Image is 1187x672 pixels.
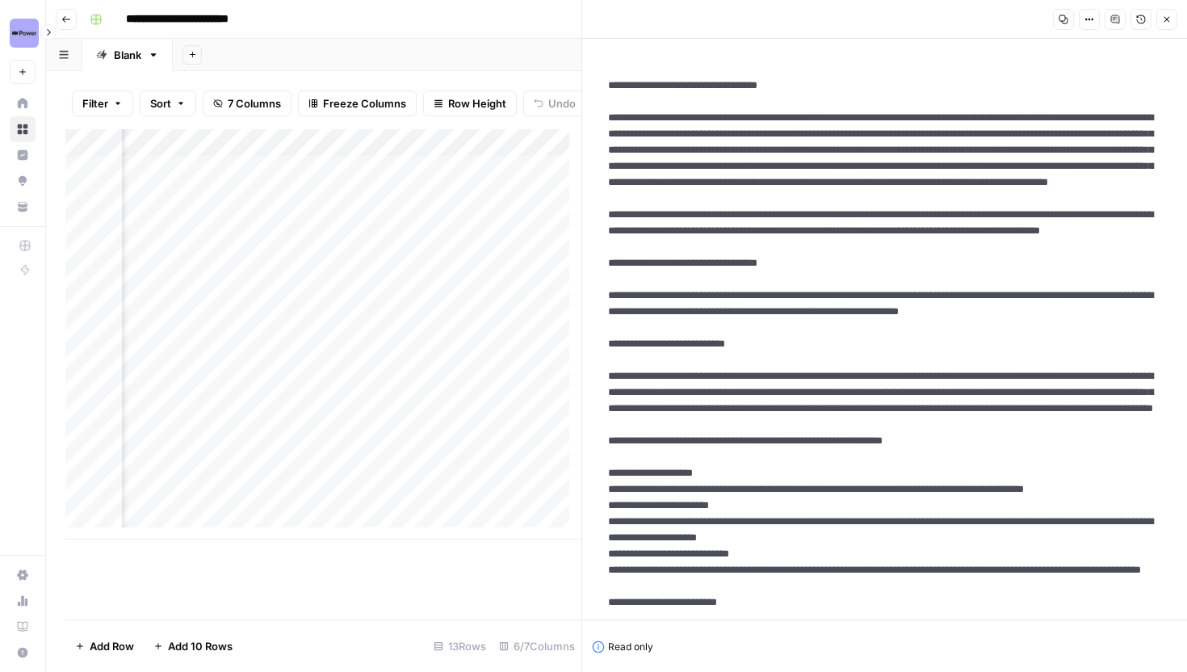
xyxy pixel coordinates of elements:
[448,95,506,111] span: Row Height
[140,90,196,116] button: Sort
[10,640,36,666] button: Help + Support
[427,633,493,659] div: 13 Rows
[72,90,133,116] button: Filter
[203,90,292,116] button: 7 Columns
[523,90,586,116] button: Undo
[548,95,576,111] span: Undo
[82,95,108,111] span: Filter
[150,95,171,111] span: Sort
[10,194,36,220] a: Your Data
[10,116,36,142] a: Browse
[65,633,144,659] button: Add Row
[10,19,39,48] img: Power Digital Logo
[144,633,242,659] button: Add 10 Rows
[10,588,36,614] a: Usage
[228,95,281,111] span: 7 Columns
[10,13,36,53] button: Workspace: Power Digital
[114,47,141,63] div: Blank
[493,633,581,659] div: 6/7 Columns
[592,640,653,654] div: Read only
[10,142,36,168] a: Insights
[423,90,517,116] button: Row Height
[10,562,36,588] a: Settings
[82,39,173,71] a: Blank
[298,90,417,116] button: Freeze Columns
[10,168,36,194] a: Opportunities
[10,614,36,640] a: Learning Hub
[323,95,406,111] span: Freeze Columns
[90,638,134,654] span: Add Row
[168,638,233,654] span: Add 10 Rows
[10,90,36,116] a: Home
